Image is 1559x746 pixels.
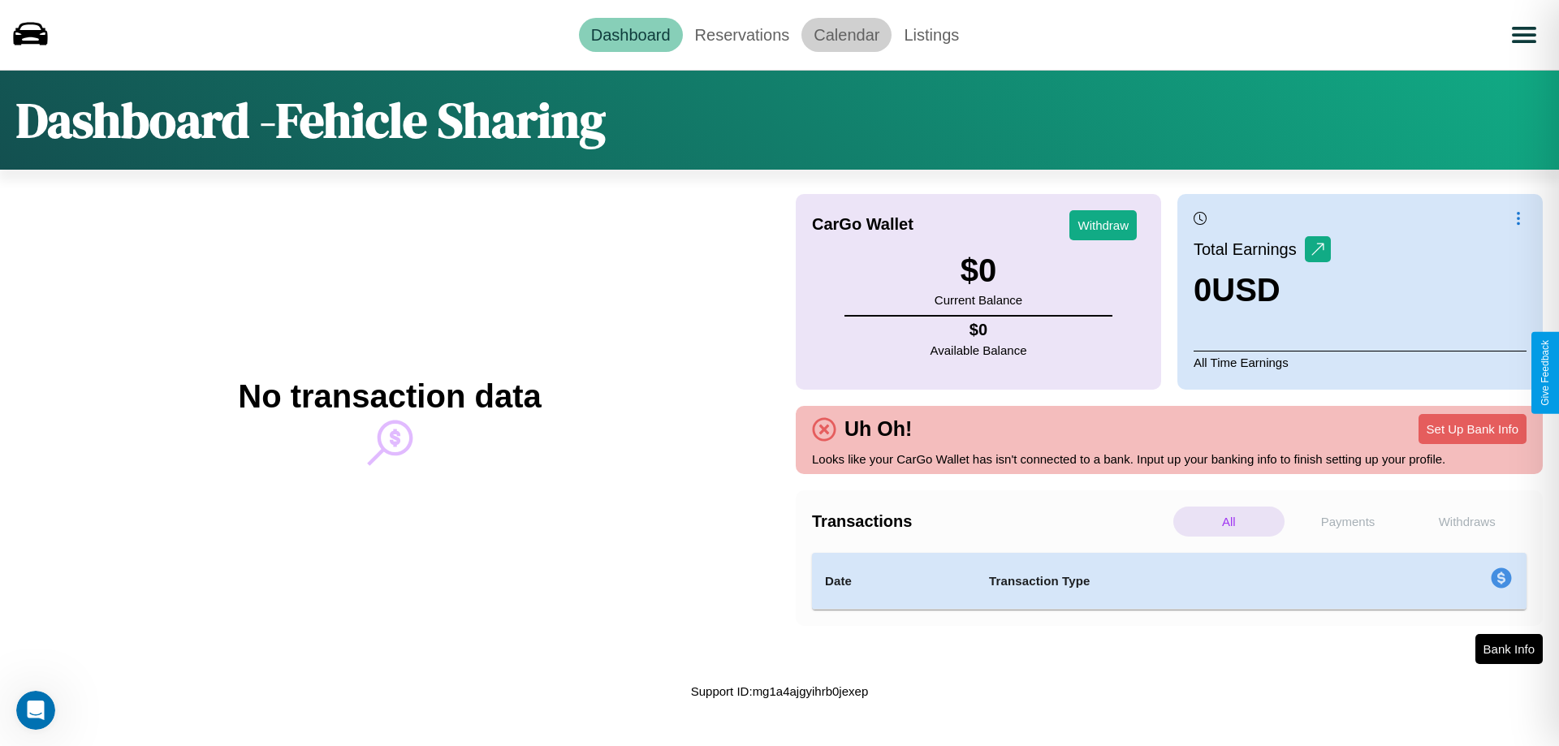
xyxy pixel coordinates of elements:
[931,321,1027,339] h4: $ 0
[989,571,1358,591] h4: Transaction Type
[1540,340,1551,406] div: Give Feedback
[1194,272,1331,308] h3: 0 USD
[812,215,913,234] h4: CarGo Wallet
[683,18,802,52] a: Reservations
[1411,507,1522,537] p: Withdraws
[812,553,1527,610] table: simple table
[16,87,606,153] h1: Dashboard - Fehicle Sharing
[1194,235,1305,264] p: Total Earnings
[935,252,1022,289] h3: $ 0
[579,18,683,52] a: Dashboard
[1475,634,1543,664] button: Bank Info
[16,691,55,730] iframe: Intercom live chat
[1069,210,1137,240] button: Withdraw
[812,448,1527,470] p: Looks like your CarGo Wallet has isn't connected to a bank. Input up your banking info to finish ...
[836,417,920,441] h4: Uh Oh!
[935,289,1022,311] p: Current Balance
[1194,351,1527,373] p: All Time Earnings
[825,571,963,591] h4: Date
[931,339,1027,361] p: Available Balance
[1293,507,1404,537] p: Payments
[812,512,1169,531] h4: Transactions
[1173,507,1285,537] p: All
[1419,414,1527,444] button: Set Up Bank Info
[801,18,892,52] a: Calendar
[892,18,971,52] a: Listings
[238,378,541,415] h2: No transaction data
[1501,12,1547,58] button: Open menu
[691,680,868,702] p: Support ID: mg1a4ajgyihrb0jexep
